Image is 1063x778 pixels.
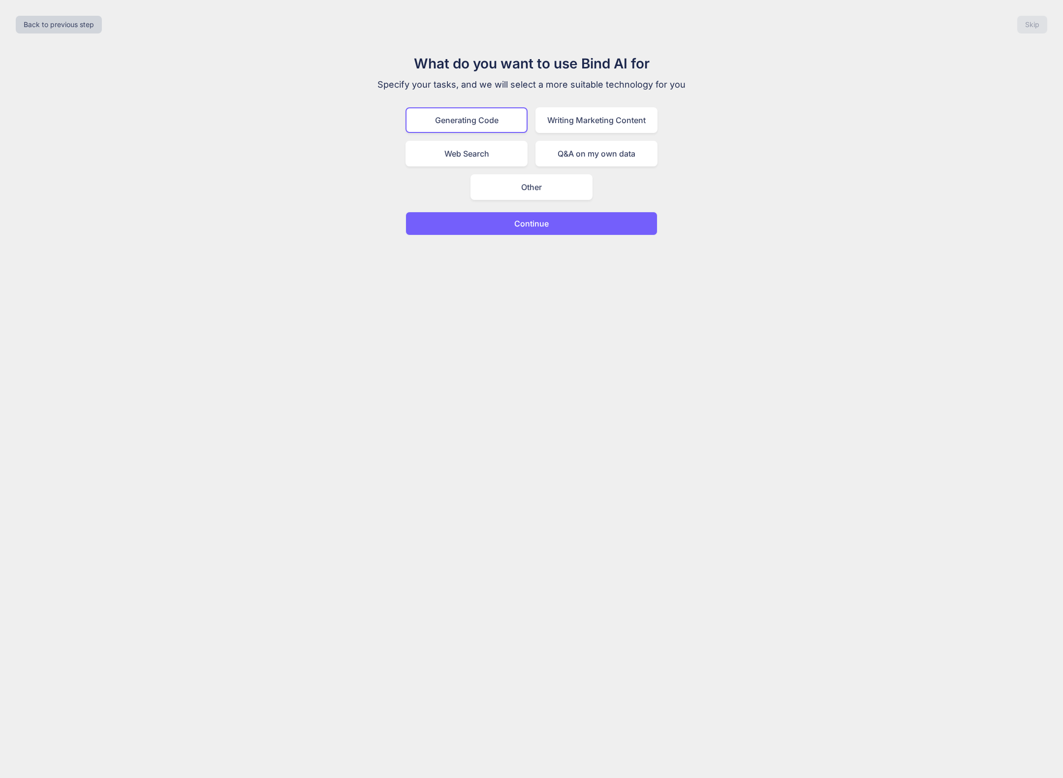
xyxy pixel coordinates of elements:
[366,78,697,92] p: Specify your tasks, and we will select a more suitable technology for you
[406,141,528,166] div: Web Search
[1017,16,1047,33] button: Skip
[406,107,528,133] div: Generating Code
[514,218,549,229] p: Continue
[535,107,657,133] div: Writing Marketing Content
[16,16,102,33] button: Back to previous step
[366,53,697,74] h1: What do you want to use Bind AI for
[470,174,593,200] div: Other
[535,141,657,166] div: Q&A on my own data
[406,212,657,235] button: Continue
